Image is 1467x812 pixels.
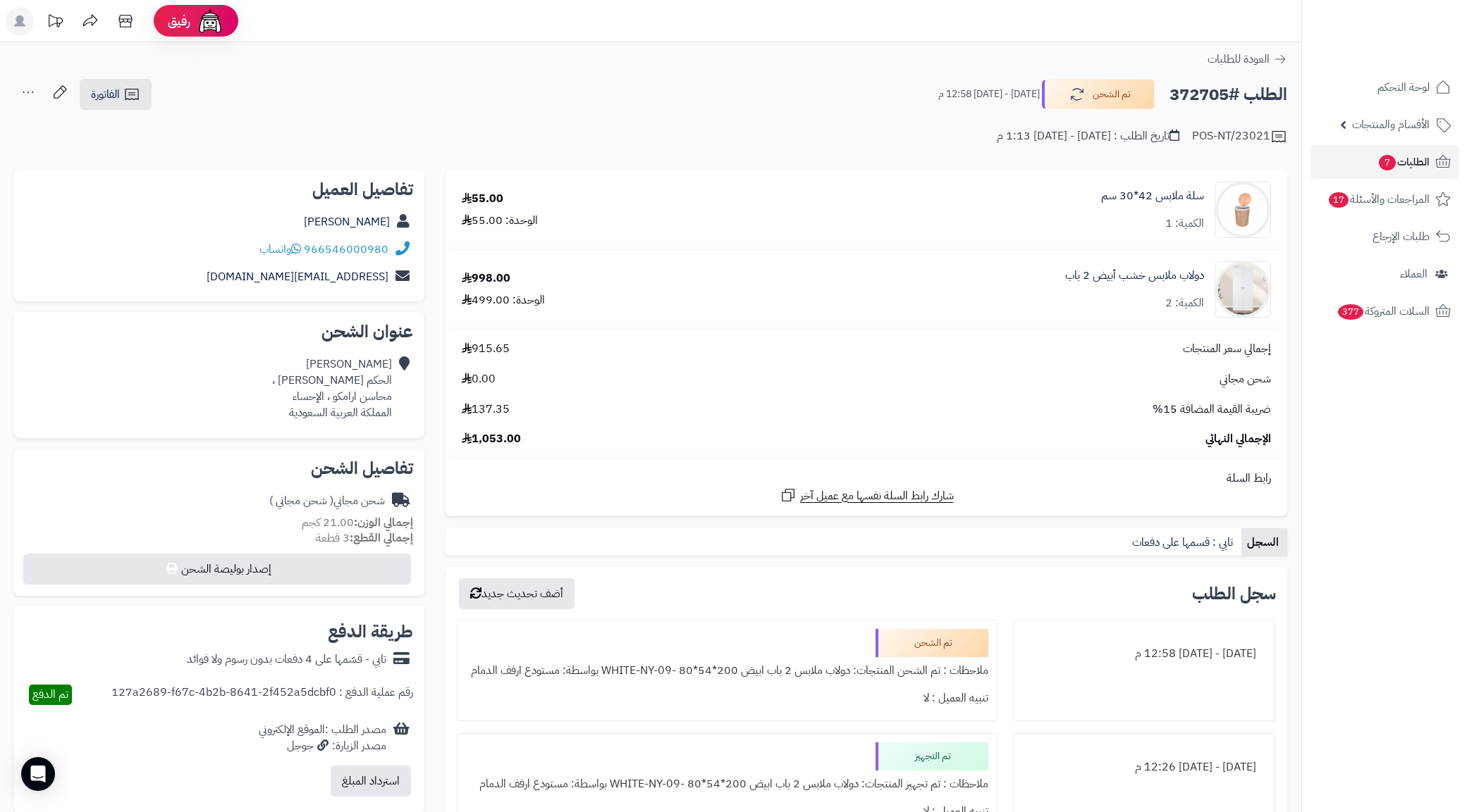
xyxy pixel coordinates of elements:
[37,7,73,39] a: تحديثات المنصة
[1023,640,1267,668] div: [DATE] - [DATE] 12:58 م
[269,492,333,509] span: ( شحن مجاني )
[1153,401,1271,418] span: ضريبة القيمة المضافة 15%
[462,213,538,229] div: الوحدة: 55.00
[1311,294,1459,328] a: السلات المتروكة377
[25,181,413,198] h2: تفاصيل العميل
[1183,341,1271,357] span: إجمالي سعر المنتجات
[462,191,503,207] div: 55.00
[304,241,388,258] a: 966546000980
[316,530,413,546] small: 3 قطعة
[23,554,411,585] button: إصدار بوليصة الشحن
[1205,431,1271,447] span: الإجمالي النهائي
[1208,51,1287,68] a: العودة للطلبات
[1192,128,1287,145] div: POS-NT/23021
[1311,70,1459,104] a: لوحة التحكم
[1373,227,1430,246] span: طلبات الإرجاع
[1165,295,1204,311] div: الكمية: 2
[1377,77,1430,97] span: لوحة التحكم
[1337,304,1364,320] span: 377
[168,13,190,30] span: رفيق
[207,268,388,285] a: [EMAIL_ADDRESS][DOMAIN_NAME]
[21,757,55,791] div: Open Intercom Messenger
[1220,371,1271,387] span: شحن مجاني
[302,514,413,531] small: 21.00 كجم
[1311,145,1459,179] a: الطلبات7
[459,578,575,609] button: أضف تحديث جديد
[1371,24,1454,54] img: logo-2.png
[462,431,521,447] span: 1,053.00
[259,722,386,754] div: مصدر الطلب :الموقع الإلكتروني
[1192,585,1276,602] h3: سجل الطلب
[997,128,1179,144] div: تاريخ الطلب : [DATE] - [DATE] 1:13 م
[350,530,413,546] strong: إجمالي القطع:
[462,401,510,418] span: 137.35
[331,766,411,797] button: استرداد المبلغ
[462,341,510,357] span: 915.65
[1337,301,1430,321] span: السلات المتروكة
[1311,220,1459,254] a: طلبات الإرجاع
[1377,152,1430,172] span: الطلبات
[187,651,386,668] div: تابي - قسّمها على 4 دفعات بدون رسوم ولا فوائد
[259,241,301,258] a: واتساب
[1042,80,1155,109] button: تم الشحن
[259,738,386,754] div: مصدر الزيارة: جوجل
[462,371,496,387] span: 0.00
[1311,182,1459,216] a: المراجعات والأسئلة17
[354,514,413,531] strong: إجمالي الوزن:
[1170,80,1287,109] h2: الطلب #372705
[25,323,413,340] h2: عنوان الشحن
[876,742,988,770] div: تم التجهيز
[269,493,385,509] div: شحن مجاني
[1023,754,1267,781] div: [DATE] - [DATE] 12:26 م
[1327,189,1430,209] span: المراجعات والأسئلة
[91,86,120,103] span: الفاتورة
[462,292,545,308] div: الوحدة: 499.00
[466,685,988,712] div: تنبيه العميل : لا
[462,270,510,287] div: 998.00
[1127,528,1241,556] a: تابي : قسمها على دفعات
[25,460,413,477] h2: تفاصيل الشحن
[111,685,413,705] div: رقم عملية الدفع : 127a2689-f67c-4b2b-8641-2f452a5dcbf0
[272,356,392,420] div: [PERSON_NAME] الحكم [PERSON_NAME] ، محاسن ارامكو ، الإحساء المملكة العربية السعودية
[466,770,988,798] div: ملاحظات : تم تجهيز المنتجات: دولاب ملابس 2 باب ابيض 200*54*80 -WHITE-NY-09 بواسطة: مستودع ارفف ال...
[304,213,390,230] a: [PERSON_NAME]
[196,7,224,35] img: ai-face.png
[1378,154,1397,171] span: 7
[1208,51,1270,68] span: العودة للطلبات
[938,87,1040,101] small: [DATE] - [DATE] 12:58 م
[466,657,988,685] div: ملاحظات : تم الشحن المنتجات: دولاب ملابس 2 باب ابيض 200*54*80 -WHITE-NY-09 بواسطة: مستودع ارفف ال...
[1241,528,1287,556] a: السجل
[1352,115,1430,135] span: الأقسام والمنتجات
[32,686,68,703] span: تم الدفع
[1311,257,1459,291] a: العملاء
[1065,268,1204,284] a: دولاب ملابس خشب أبيض 2 باب
[780,487,954,504] a: شارك رابط السلة نفسها مع عميل آخر
[1101,188,1204,204] a: سلة ملابس 42*30 سم
[1215,261,1270,318] img: 1753185754-1-90x90.jpg
[80,79,152,110] a: الفاتورة
[800,488,954,504] span: شارك رابط السلة نفسها مع عميل آخر
[451,470,1282,487] div: رابط السلة
[1400,264,1428,284] span: العملاء
[876,629,988,657] div: تم الشحن
[1165,216,1204,232] div: الكمية: 1
[328,623,413,640] h2: طريقة الدفع
[1328,192,1349,208] span: 17
[1215,182,1270,238] img: 1726666996-110116010093-90x90.jpg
